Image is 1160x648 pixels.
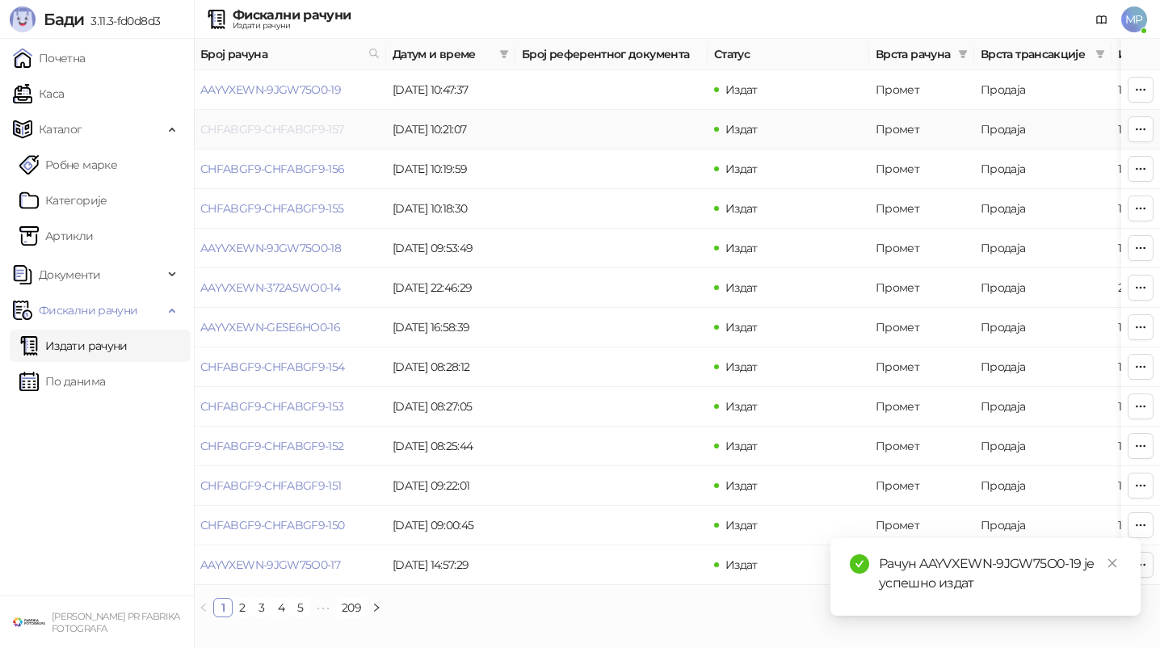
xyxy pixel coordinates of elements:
[958,49,968,59] span: filter
[725,122,758,137] span: Издат
[52,611,180,634] small: [PERSON_NAME] PR FABRIKA FOTOGRAFA
[725,201,758,216] span: Издат
[499,49,509,59] span: filter
[13,78,64,110] a: Каса
[725,280,758,295] span: Издат
[869,308,974,347] td: Промет
[194,189,386,229] td: CHFABGF9-CHFABGF9-155
[974,110,1112,149] td: Продаја
[1095,49,1105,59] span: filter
[194,598,213,617] button: left
[725,558,758,572] span: Издат
[200,201,344,216] a: CHFABGF9-CHFABGF9-155
[386,70,515,110] td: [DATE] 10:47:37
[869,466,974,506] td: Промет
[13,606,45,638] img: 64x64-companyLogo-38624034-993d-4b3e-9699-b297fbaf4d83.png
[13,42,86,74] a: Почетна
[876,45,952,63] span: Врста рачуна
[84,14,160,28] span: 3.11.3-fd0d8d3
[386,466,515,506] td: [DATE] 09:22:01
[386,387,515,427] td: [DATE] 08:27:05
[19,220,94,252] a: ArtikliАртикли
[974,149,1112,189] td: Продаја
[974,387,1112,427] td: Продаја
[1089,6,1115,32] a: Документација
[386,149,515,189] td: [DATE] 10:19:59
[271,598,291,617] li: 4
[725,320,758,335] span: Издат
[974,427,1112,466] td: Продаја
[1103,554,1121,572] a: Close
[974,347,1112,387] td: Продаја
[974,70,1112,110] td: Продаја
[194,387,386,427] td: CHFABGF9-CHFABGF9-153
[200,439,344,453] a: CHFABGF9-CHFABGF9-152
[200,320,340,335] a: AAYVXEWN-GESE6HO0-16
[252,598,271,617] li: 3
[253,599,271,616] a: 3
[1121,6,1147,32] span: MP
[194,268,386,308] td: AAYVXEWN-372A5WO0-14
[194,70,386,110] td: AAYVXEWN-9JGW75O0-19
[194,506,386,545] td: CHFABGF9-CHFABGF9-150
[725,439,758,453] span: Издат
[39,259,100,291] span: Документи
[336,598,367,617] li: 209
[291,598,310,617] li: 5
[879,554,1121,593] div: Рачун AAYVXEWN-9JGW75O0-19 је успешно издат
[869,506,974,545] td: Промет
[194,466,386,506] td: CHFABGF9-CHFABGF9-151
[233,9,351,22] div: Фискални рачуни
[869,387,974,427] td: Промет
[194,308,386,347] td: AAYVXEWN-GESE6HO0-16
[310,598,336,617] span: •••
[725,360,758,374] span: Издат
[869,268,974,308] td: Промет
[386,545,515,585] td: [DATE] 14:57:29
[200,399,344,414] a: CHFABGF9-CHFABGF9-153
[869,229,974,268] td: Промет
[725,241,758,255] span: Издат
[386,268,515,308] td: [DATE] 22:46:29
[19,184,107,217] a: Категорије
[194,598,213,617] li: Претходна страна
[200,241,341,255] a: AAYVXEWN-9JGW75O0-18
[367,598,386,617] li: Следећа страна
[1092,42,1108,66] span: filter
[386,229,515,268] td: [DATE] 09:53:49
[869,189,974,229] td: Промет
[869,110,974,149] td: Промет
[200,280,340,295] a: AAYVXEWN-372A5WO0-14
[194,229,386,268] td: AAYVXEWN-9JGW75O0-18
[869,427,974,466] td: Промет
[850,554,869,574] span: check-circle
[200,45,362,63] span: Број рачуна
[725,162,758,176] span: Издат
[725,399,758,414] span: Издат
[39,113,82,145] span: Каталог
[955,42,971,66] span: filter
[272,599,290,616] a: 4
[200,122,344,137] a: CHFABGF9-CHFABGF9-157
[200,162,345,176] a: CHFABGF9-CHFABGF9-156
[194,39,386,70] th: Број рачуна
[386,189,515,229] td: [DATE] 10:18:30
[194,110,386,149] td: CHFABGF9-CHFABGF9-157
[974,466,1112,506] td: Продаја
[725,82,758,97] span: Издат
[213,598,233,617] li: 1
[974,229,1112,268] td: Продаја
[725,478,758,493] span: Издат
[199,603,208,612] span: left
[367,598,386,617] button: right
[233,598,252,617] li: 2
[974,506,1112,545] td: Продаја
[194,347,386,387] td: CHFABGF9-CHFABGF9-154
[1107,558,1118,569] span: close
[39,294,137,326] span: Фискални рачуни
[19,365,105,398] a: По данима
[386,347,515,387] td: [DATE] 08:28:12
[200,360,345,374] a: CHFABGF9-CHFABGF9-154
[292,599,309,616] a: 5
[386,110,515,149] td: [DATE] 10:21:07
